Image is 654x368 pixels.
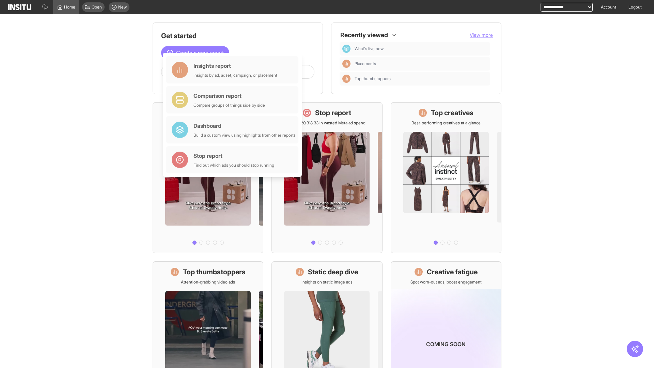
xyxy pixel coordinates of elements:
span: Top thumbstoppers [355,76,487,81]
span: Placements [355,61,487,66]
span: Home [64,4,75,10]
a: What's live nowSee all active ads instantly [153,102,263,253]
div: Insights [342,75,351,83]
button: Create a new report [161,46,229,60]
div: Dashboard [342,45,351,53]
div: Dashboard [193,122,296,130]
span: View more [470,32,493,38]
a: Stop reportSave £20,318.33 in wasted Meta ad spend [271,102,382,253]
p: Insights on static image ads [301,279,353,285]
p: Save £20,318.33 in wasted Meta ad spend [289,120,365,126]
h1: Top creatives [431,108,473,118]
p: Attention-grabbing video ads [181,279,235,285]
h1: Top thumbstoppers [183,267,246,277]
img: Logo [8,4,31,10]
span: Create a new report [176,49,224,57]
h1: Stop report [315,108,351,118]
span: What's live now [355,46,384,51]
a: Top creativesBest-performing creatives at a glance [391,102,501,253]
div: Find out which ads you should stop running [193,163,274,168]
h1: Get started [161,31,314,41]
span: What's live now [355,46,487,51]
div: Comparison report [193,92,265,100]
span: Open [92,4,102,10]
div: Stop report [193,152,274,160]
div: Insights [342,60,351,68]
h1: Static deep dive [308,267,358,277]
div: Compare groups of things side by side [193,103,265,108]
span: New [118,4,127,10]
div: Insights report [193,62,277,70]
span: Placements [355,61,376,66]
div: Build a custom view using highlights from other reports [193,133,296,138]
div: Insights by ad, adset, campaign, or placement [193,73,277,78]
span: Top thumbstoppers [355,76,391,81]
p: Best-performing creatives at a glance [411,120,481,126]
button: View more [470,32,493,39]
